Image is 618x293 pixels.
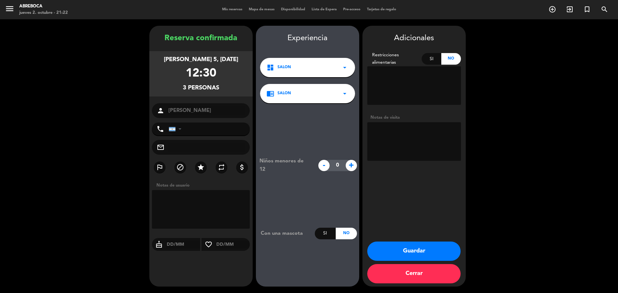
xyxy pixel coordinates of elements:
span: Lista de Espera [308,8,340,11]
span: Pre-acceso [340,8,364,11]
input: DD/MM [216,241,250,249]
span: - [318,160,330,171]
span: Disponibilidad [278,8,308,11]
button: menu [5,4,14,16]
i: dashboard [267,64,274,71]
i: add_circle_outline [548,5,556,13]
span: Mis reservas [219,8,246,11]
div: ABREBOCA [19,3,68,10]
div: Reserva confirmada [149,32,253,45]
div: Argentina: +54 [169,123,184,135]
span: Tarjetas de regalo [364,8,399,11]
div: 12:30 [186,64,216,83]
input: DD/MM [166,241,201,249]
div: Con una mascota [256,229,315,238]
div: Adicionales [367,32,461,45]
span: SALON [277,64,291,71]
i: chrome_reader_mode [267,90,274,97]
div: Notas de visita [367,114,461,121]
i: favorite_border [201,241,216,248]
div: No [336,228,357,239]
i: mail_outline [157,143,164,151]
span: SALON [277,90,291,97]
i: phone [156,125,164,133]
button: Cerrar [367,264,461,283]
div: Restricciones alimentarias [367,51,422,66]
span: Mapa de mesas [246,8,278,11]
i: menu [5,4,14,14]
div: No [441,53,461,65]
i: exit_to_app [566,5,574,13]
i: repeat [218,163,225,171]
i: arrow_drop_down [341,90,349,97]
i: cake [152,241,166,248]
i: block [176,163,184,171]
div: jueves 2. octubre - 21:22 [19,10,68,16]
div: 3 personas [183,83,219,93]
i: turned_in_not [583,5,591,13]
i: attach_money [238,163,246,171]
span: + [346,160,357,171]
div: Si [315,228,336,239]
i: person [157,107,164,114]
i: star [197,163,205,171]
i: outlined_flag [156,163,164,171]
div: Si [422,53,441,65]
button: Guardar [367,242,461,261]
i: arrow_drop_down [341,64,349,71]
i: search [601,5,608,13]
div: Experiencia [256,32,359,45]
div: [PERSON_NAME] 5, [DATE] [164,55,238,64]
div: Niños menores de 12 [255,157,315,174]
div: Notas de usuario [153,182,253,189]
